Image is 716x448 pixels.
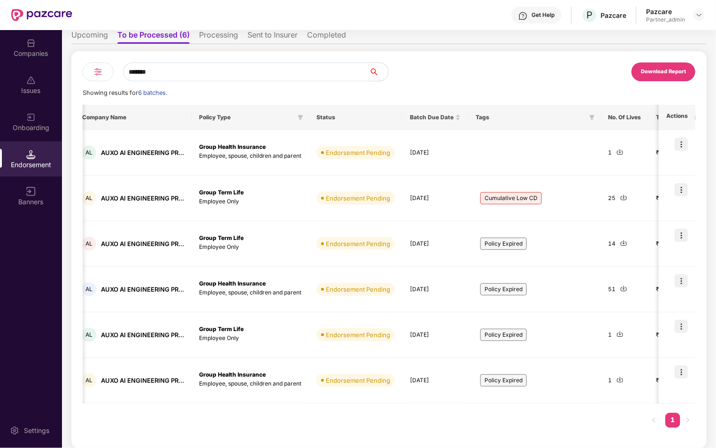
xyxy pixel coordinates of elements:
span: Policy Expired [480,238,527,250]
span: filter [296,112,305,123]
div: 14 [608,239,641,248]
div: AUXO AI ENGINEERING PR... [101,331,184,340]
span: left [651,417,657,423]
div: AUXO AI ENGINEERING PR... [101,148,184,157]
span: Policy Expired [480,374,527,386]
img: icon [675,183,688,196]
div: Endorsement Pending [326,193,390,203]
span: P [586,9,593,21]
p: Employee, spouse, children and parent [199,379,301,388]
div: Get Help [531,11,554,19]
div: AL [82,282,96,296]
b: Group Term Life [199,325,244,332]
li: 1 [665,413,680,428]
td: [DATE] [402,221,468,267]
li: Sent to Insurer [247,30,298,44]
button: right [680,413,695,428]
img: svg+xml;base64,PHN2ZyBpZD0iSGVscC0zMngzMiIgeG1sbnM9Imh0dHA6Ly93d3cudzMub3JnLzIwMDAvc3ZnIiB3aWR0aD... [518,11,528,21]
div: AUXO AI ENGINEERING PR... [101,239,184,248]
th: No. Of Lives [601,105,648,130]
div: AUXO AI ENGINEERING PR... [101,285,184,294]
p: Employee Only [199,243,301,252]
img: svg+xml;base64,PHN2ZyBpZD0iRG93bmxvYWQtMjR4MjQiIHhtbG5zPSJodHRwOi8vd3d3LnczLm9yZy8yMDAwL3N2ZyIgd2... [616,376,624,383]
div: Endorsement Pending [326,330,390,340]
div: 25 [608,194,641,203]
img: icon [675,365,688,378]
img: svg+xml;base64,PHN2ZyBpZD0iRHJvcGRvd24tMzJ4MzIiIHhtbG5zPSJodHRwOi8vd3d3LnczLm9yZy8yMDAwL3N2ZyIgd2... [695,11,703,19]
span: search [369,68,388,76]
li: Upcoming [71,30,108,44]
img: icon [675,229,688,242]
div: AL [82,237,96,251]
th: Status [309,105,402,130]
li: To be Processed (6) [117,30,190,44]
div: 1 [608,148,641,157]
p: Employee Only [199,197,301,206]
img: New Pazcare Logo [11,9,72,21]
div: AUXO AI ENGINEERING PR... [101,376,184,385]
div: Pazcare [646,7,685,16]
span: Policy Type [199,114,294,121]
div: 51 [608,285,641,294]
b: Group Term Life [199,189,244,196]
span: right [685,417,691,423]
div: 1 [608,376,641,385]
p: Employee, spouse, children and parent [199,288,301,297]
div: 1 [608,331,641,340]
div: Endorsement Pending [326,148,390,157]
button: search [369,62,389,81]
span: Policy Expired [480,283,527,295]
div: Partner_admin [646,16,685,23]
th: Actions [659,105,695,130]
span: filter [589,115,595,120]
img: icon [675,320,688,333]
div: AL [82,373,96,387]
img: svg+xml;base64,PHN2ZyBpZD0iRG93bmxvYWQtMjR4MjQiIHhtbG5zPSJodHRwOi8vd3d3LnczLm9yZy8yMDAwL3N2ZyIgd2... [620,239,627,247]
li: Completed [307,30,346,44]
span: Showing results for [83,89,167,96]
button: left [647,413,662,428]
span: 6 batches. [138,89,167,96]
p: Employee, spouse, children and parent [199,152,301,161]
span: filter [587,112,597,123]
th: Batch Due Date [402,105,468,130]
div: Download Report [641,68,686,76]
div: Pazcare [601,11,626,20]
div: Endorsement Pending [326,239,390,248]
li: Processing [199,30,238,44]
img: svg+xml;base64,PHN2ZyBpZD0iRG93bmxvYWQtMjR4MjQiIHhtbG5zPSJodHRwOi8vd3d3LnczLm9yZy8yMDAwL3N2ZyIgd2... [616,331,624,338]
img: svg+xml;base64,PHN2ZyB3aWR0aD0iMTQuNSIgaGVpZ2h0PSIxNC41IiB2aWV3Qm94PSIwIDAgMTYgMTYiIGZpbGw9Im5vbm... [26,150,36,159]
img: svg+xml;base64,PHN2ZyB3aWR0aD0iMjAiIGhlaWdodD0iMjAiIHZpZXdCb3g9IjAgMCAyMCAyMCIgZmlsbD0ibm9uZSIgeG... [26,113,36,122]
div: Endorsement Pending [326,376,390,385]
img: svg+xml;base64,PHN2ZyBpZD0iRG93bmxvYWQtMjR4MjQiIHhtbG5zPSJodHRwOi8vd3d3LnczLm9yZy8yMDAwL3N2ZyIgd2... [620,285,627,292]
span: Tags [476,114,585,121]
div: AL [82,146,96,160]
span: Policy Expired [480,329,527,341]
img: svg+xml;base64,PHN2ZyBpZD0iSXNzdWVzX2Rpc2FibGVkIiB4bWxucz0iaHR0cDovL3d3dy53My5vcmcvMjAwMC9zdmciIH... [26,76,36,85]
b: Group Health Insurance [199,143,266,150]
td: [DATE] [402,358,468,403]
span: Cumulative Low CD [480,192,542,204]
li: Previous Page [647,413,662,428]
th: Company Name [75,105,192,130]
span: Batch Due Date [410,114,454,121]
td: [DATE] [402,130,468,176]
img: svg+xml;base64,PHN2ZyBpZD0iRG93bmxvYWQtMjR4MjQiIHhtbG5zPSJodHRwOi8vd3d3LnczLm9yZy8yMDAwL3N2ZyIgd2... [620,194,627,201]
div: Endorsement Pending [326,285,390,294]
div: AL [82,328,96,342]
div: AL [82,191,96,205]
img: svg+xml;base64,PHN2ZyB3aWR0aD0iMTYiIGhlaWdodD0iMTYiIHZpZXdCb3g9IjAgMCAxNiAxNiIgZmlsbD0ibm9uZSIgeG... [26,187,36,196]
img: icon [675,138,688,151]
img: svg+xml;base64,PHN2ZyBpZD0iRG93bmxvYWQtMjR4MjQiIHhtbG5zPSJodHRwOi8vd3d3LnczLm9yZy8yMDAwL3N2ZyIgd2... [616,148,624,155]
img: icon [675,274,688,287]
a: 1 [665,413,680,427]
img: svg+xml;base64,PHN2ZyB4bWxucz0iaHR0cDovL3d3dy53My5vcmcvMjAwMC9zdmciIHdpZHRoPSIyNCIgaGVpZ2h0PSIyNC... [92,66,104,77]
p: Employee Only [199,334,301,343]
span: filter [298,115,303,120]
img: svg+xml;base64,PHN2ZyBpZD0iQ29tcGFuaWVzIiB4bWxucz0iaHR0cDovL3d3dy53My5vcmcvMjAwMC9zdmciIHdpZHRoPS... [26,39,36,48]
b: Group Health Insurance [199,371,266,378]
img: svg+xml;base64,PHN2ZyBpZD0iU2V0dGluZy0yMHgyMCIgeG1sbnM9Imh0dHA6Ly93d3cudzMub3JnLzIwMDAvc3ZnIiB3aW... [10,426,19,435]
b: Group Health Insurance [199,280,266,287]
div: AUXO AI ENGINEERING PR... [101,194,184,203]
td: [DATE] [402,312,468,358]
